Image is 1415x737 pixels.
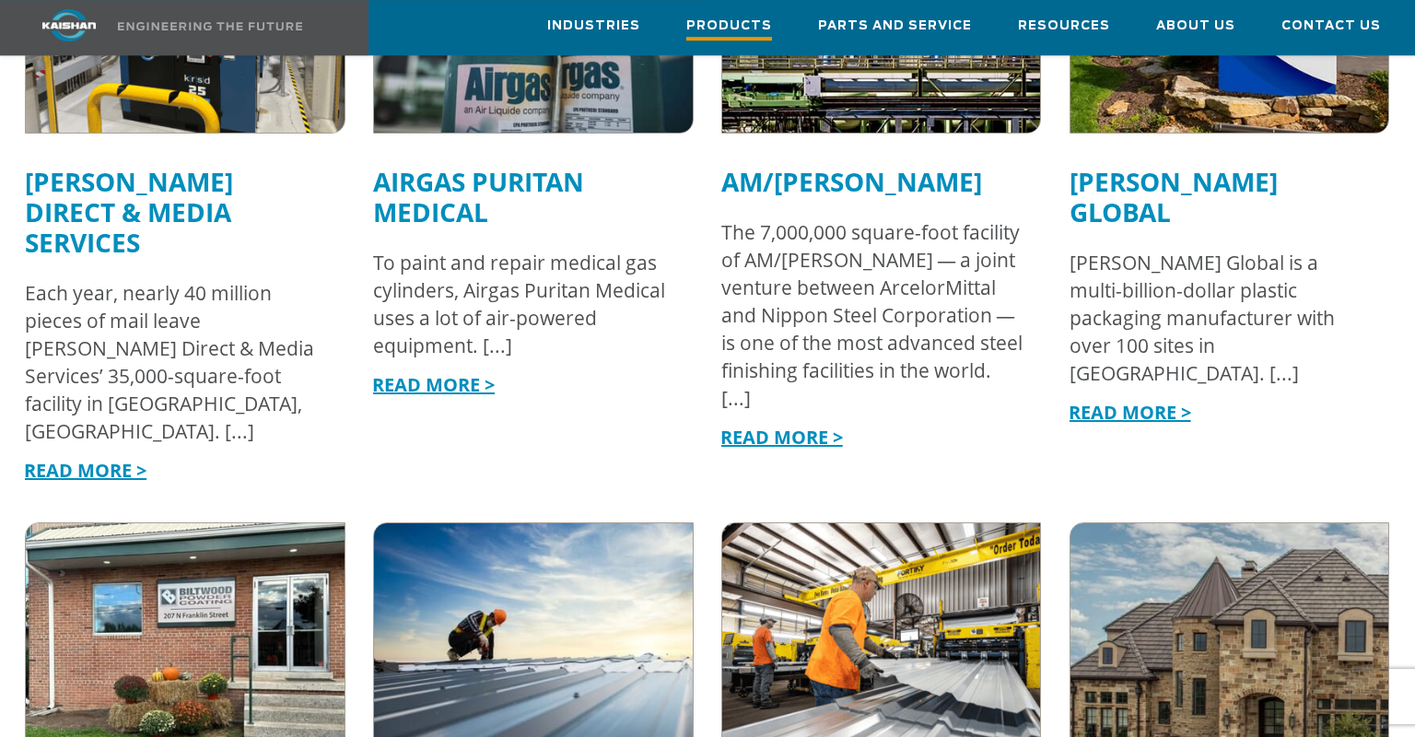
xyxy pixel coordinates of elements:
a: READ MORE > [24,458,146,483]
a: AM/[PERSON_NAME] [721,164,982,199]
span: About Us [1156,16,1235,37]
a: Resources [1018,1,1110,51]
a: Airgas Puritan Medical [373,164,584,229]
span: Contact Us [1281,16,1381,37]
span: Industries [547,16,640,37]
div: To paint and repair medical gas cylinders, Airgas Puritan Medical uses a lot of air-powered equip... [373,249,675,359]
a: READ MORE > [372,372,495,397]
img: Engineering the future [118,22,302,30]
div: Each year, nearly 40 million pieces of mail leave [PERSON_NAME] Direct & Media Services’ 35,000-s... [25,279,327,445]
a: Parts and Service [818,1,972,51]
a: [PERSON_NAME] Direct & Media Services [25,164,233,260]
a: READ MORE > [1069,400,1191,425]
span: Parts and Service [818,16,972,37]
a: Contact Us [1281,1,1381,51]
a: READ MORE > [720,425,843,450]
span: Products [686,16,772,41]
a: [PERSON_NAME] Global [1070,164,1278,229]
div: The 7,000,000 square-foot facility of AM/[PERSON_NAME] — a joint venture between ArcelorMittal an... [721,218,1023,412]
a: About Us [1156,1,1235,51]
a: Products [686,1,772,54]
a: Industries [547,1,640,51]
div: [PERSON_NAME] Global is a multi-billion-dollar plastic packaging manufacturer with over 100 sites... [1070,249,1372,387]
span: Resources [1018,16,1110,37]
